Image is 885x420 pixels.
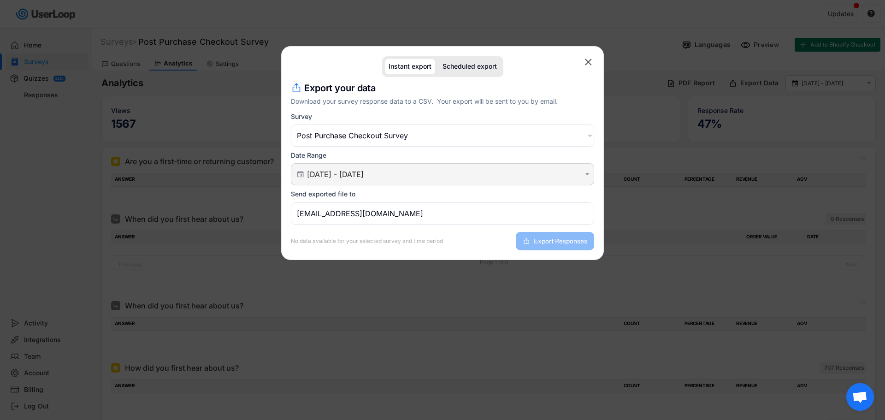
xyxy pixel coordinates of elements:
[291,96,594,106] div: Download your survey response data to a CSV. Your export will be sent to you by email.
[585,56,592,68] text: 
[516,232,594,250] button: Export Responses
[389,63,431,71] div: Instant export
[291,112,312,121] div: Survey
[297,170,304,178] text: 
[291,238,443,244] div: No data available for your selected survey and time period
[585,170,590,178] text: 
[534,238,587,244] span: Export Responses
[304,82,376,95] h4: Export your data
[291,190,355,198] div: Send exported file to
[307,170,581,179] input: Air Date/Time Picker
[583,171,591,178] button: 
[296,170,305,178] button: 
[583,56,594,68] button: 
[291,151,326,160] div: Date Range
[846,383,874,411] div: Open chat
[442,63,497,71] div: Scheduled export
